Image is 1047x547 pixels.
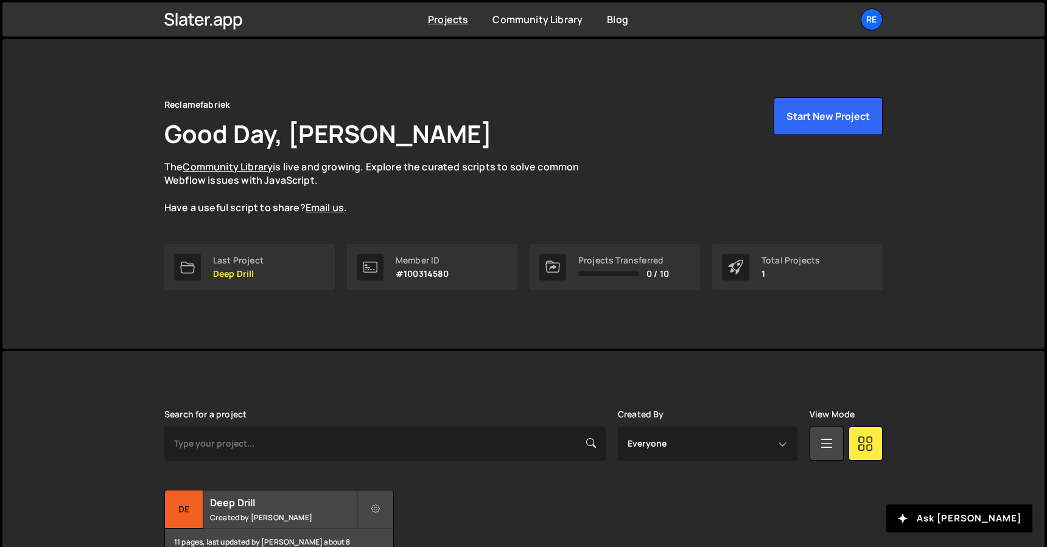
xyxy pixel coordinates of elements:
button: Start New Project [774,97,883,135]
p: #100314580 [396,269,449,279]
div: Reclamefabriek [164,97,230,112]
p: 1 [762,269,820,279]
a: Re [861,9,883,30]
a: Email us [306,201,344,214]
label: Search for a project [164,409,247,419]
h2: Deep Drill [210,496,357,509]
a: Projects [428,13,468,26]
a: Last Project Deep Drill [164,244,335,290]
label: View Mode [810,409,855,419]
label: Created By [618,409,664,419]
a: Community Library [183,160,273,173]
button: Ask [PERSON_NAME] [886,504,1032,532]
div: Total Projects [762,256,820,265]
div: Last Project [213,256,264,265]
div: Projects Transferred [578,256,669,265]
div: Member ID [396,256,449,265]
small: Created by [PERSON_NAME] [210,512,357,523]
h1: Good Day, [PERSON_NAME] [164,117,492,150]
div: De [165,490,203,529]
span: 0 / 10 [646,269,669,279]
p: The is live and growing. Explore the curated scripts to solve common Webflow issues with JavaScri... [164,160,603,215]
p: Deep Drill [213,269,264,279]
a: Community Library [492,13,583,26]
a: Blog [607,13,628,26]
input: Type your project... [164,427,606,461]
